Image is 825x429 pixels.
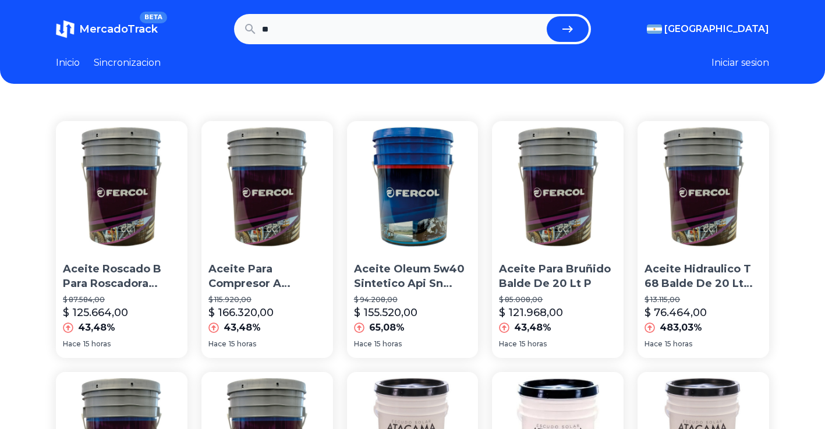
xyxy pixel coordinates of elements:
a: MercadoTrackBETA [56,20,158,38]
a: Aceite Hidraulico T 68 Balde De 20 Lt Linea Industria ClAceite Hidraulico T 68 Balde De 20 Lt Lin... [638,121,769,358]
p: Aceite Para Bruñido Balde De 20 Lt P [499,262,617,291]
span: BETA [140,12,167,23]
p: $ 13.115,00 [645,295,762,304]
p: $ 125.664,00 [63,304,128,321]
p: 43,48% [514,321,551,335]
a: Aceite Para Bruñido Balde De 20 Lt PAceite Para Bruñido Balde De 20 Lt P$ 85.008,00$ 121.968,0043... [492,121,624,358]
p: $ 121.968,00 [499,304,563,321]
span: 15 horas [229,339,256,349]
span: 15 horas [83,339,111,349]
span: 15 horas [374,339,402,349]
p: 43,48% [224,321,261,335]
p: $ 155.520,00 [354,304,417,321]
span: Hace [208,339,226,349]
img: Aceite Roscado B Para Roscadora Balde De 20 Lt P [56,121,187,253]
p: $ 76.464,00 [645,304,707,321]
p: $ 115.920,00 [208,295,326,304]
a: Aceite Para Compresor A Tornillo Sintetico Balde De 20 Lt ClAceite Para Compresor A Tornillo Sint... [201,121,333,358]
span: MercadoTrack [79,23,158,36]
p: Aceite Oleum 5w40 Sintetico Api Sn Balde De 20 Lt Cl [354,262,472,291]
a: Aceite Roscado B Para Roscadora Balde De 20 Lt PAceite Roscado B Para Roscadora Balde De 20 Lt P$... [56,121,187,358]
span: Hace [499,339,517,349]
img: Aceite Hidraulico T 68 Balde De 20 Lt Linea Industria Cl [638,121,769,253]
p: $ 85.008,00 [499,295,617,304]
p: $ 166.320,00 [208,304,274,321]
img: Aceite Para Bruñido Balde De 20 Lt P [492,121,624,253]
a: Inicio [56,56,80,70]
span: Hace [63,339,81,349]
p: Aceite Hidraulico T 68 Balde De 20 Lt Linea Industria Cl [645,262,762,291]
img: Argentina [647,24,662,34]
p: $ 94.208,00 [354,295,472,304]
span: Hace [645,339,663,349]
img: Aceite Oleum 5w40 Sintetico Api Sn Balde De 20 Lt Cl [347,121,479,253]
p: Aceite Roscado B Para Roscadora Balde De 20 Lt P [63,262,180,291]
span: 15 horas [665,339,692,349]
img: MercadoTrack [56,20,75,38]
button: [GEOGRAPHIC_DATA] [647,22,769,36]
p: 483,03% [660,321,702,335]
span: 15 horas [519,339,547,349]
span: Hace [354,339,372,349]
p: 65,08% [369,321,405,335]
p: Aceite Para Compresor A Tornillo Sintetico Balde De 20 Lt Cl [208,262,326,291]
p: $ 87.584,00 [63,295,180,304]
a: Aceite Oleum 5w40 Sintetico Api Sn Balde De 20 Lt ClAceite Oleum 5w40 Sintetico Api Sn Balde De 2... [347,121,479,358]
p: 43,48% [78,321,115,335]
a: Sincronizacion [94,56,161,70]
span: [GEOGRAPHIC_DATA] [664,22,769,36]
button: Iniciar sesion [711,56,769,70]
img: Aceite Para Compresor A Tornillo Sintetico Balde De 20 Lt Cl [201,121,333,253]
